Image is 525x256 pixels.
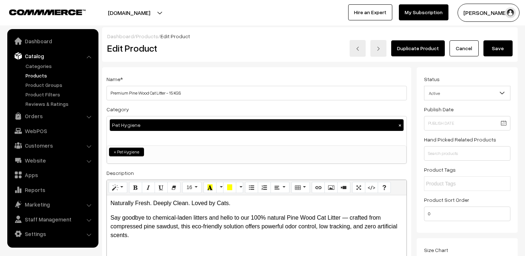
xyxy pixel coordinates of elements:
div: / / [107,32,513,40]
a: Product Filters [24,91,96,98]
a: Duplicate Product [391,40,445,56]
button: Ordered list (⌘+⇧+NUM8) [258,182,271,193]
img: user [505,7,516,18]
a: Hire an Expert [348,4,392,20]
img: right-arrow.png [376,47,381,51]
button: × [397,122,403,128]
label: Description [106,169,134,177]
button: Video [337,182,350,193]
button: Italic (⌘+I) [142,182,155,193]
span: × [114,149,116,155]
a: Website [9,154,96,167]
input: Enter Number [424,207,511,221]
input: Search products [424,146,511,161]
button: Recent Color [203,182,217,193]
span: 16 [186,184,192,190]
button: Table [291,182,310,193]
label: Product Sort Order [424,196,469,204]
button: Help [378,182,391,193]
h2: Edit Product [107,43,270,54]
a: Reports [9,183,96,196]
button: Paragraph [271,182,289,193]
img: left-arrow.png [355,47,360,51]
a: Reviews & Ratings [24,100,96,108]
label: Product Tags [424,166,456,173]
button: Unordered list (⌘+⇧+NUM7) [245,182,258,193]
label: Category [106,105,129,113]
label: Publish Date [424,105,454,113]
div: Pet Hygiene [110,119,404,131]
label: Hand Picked Related Products [424,136,496,143]
a: Categories [24,62,96,70]
button: Font Size [182,182,202,193]
button: [DOMAIN_NAME] [82,4,176,22]
img: COMMMERCE [9,9,86,15]
a: COMMMERCE [9,7,73,16]
button: Style [109,182,127,193]
a: WebPOS [9,124,96,137]
a: Apps [9,168,96,181]
a: Settings [9,227,96,240]
button: Code View [365,182,378,193]
span: Active [424,87,510,100]
span: Edit Product [160,33,190,39]
a: Products [136,33,158,39]
a: My Subscription [399,4,448,20]
button: Link (⌘+K) [312,182,325,193]
button: [PERSON_NAME] [458,4,520,22]
button: Save [483,40,513,56]
button: Underline (⌘+U) [155,182,168,193]
label: Status [424,75,440,83]
button: More Color [216,182,223,193]
button: Full Screen [352,182,365,193]
p: Naturally Fresh. Deeply Clean. Loved by Cats. [110,199,403,208]
a: Staff Management [9,213,96,226]
a: Dashboard [9,35,96,48]
a: Dashboard [107,33,134,39]
button: Background Color [223,182,236,193]
a: Marketing [9,198,96,211]
input: Name [106,86,407,100]
label: Name [106,75,123,83]
li: Pet Hygiene [109,148,144,156]
input: Publish Date [424,116,511,131]
p: Say goodbye to chemical-laden litters and hello to our 100% natural Pine Wood Cat Litter — crafte... [110,213,403,240]
span: Active [424,86,511,100]
a: Products [24,72,96,79]
a: Cancel [450,40,479,56]
a: Orders [9,109,96,123]
button: Remove Font Style (⌘+\) [167,182,180,193]
a: Product Groups [24,81,96,89]
a: Catalog [9,49,96,63]
button: Picture [324,182,338,193]
a: Customers [9,139,96,152]
label: Size Chart [424,246,448,254]
button: More Color [236,182,243,193]
button: Bold (⌘+B) [129,182,142,193]
input: Product Tags [426,180,490,188]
